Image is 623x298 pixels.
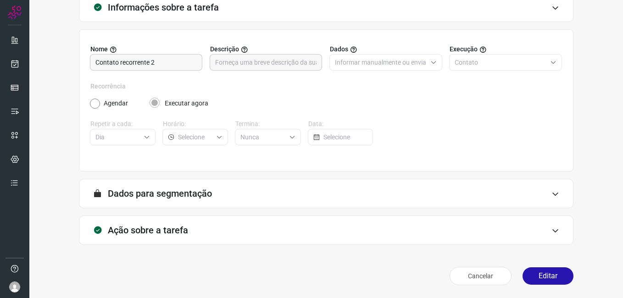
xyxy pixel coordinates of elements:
[108,188,212,199] h3: Dados para segmentação
[9,281,20,292] img: avatar-user-boy.jpg
[523,267,573,285] button: Editar
[330,44,348,54] span: Dados
[235,119,300,129] label: Termina:
[323,129,367,145] input: Selecione
[240,129,285,145] input: Selecione
[335,55,427,70] input: Selecione o tipo de envio
[215,55,317,70] input: Forneça uma breve descrição da sua tarefa.
[108,2,219,13] h3: Informações sobre a tarefa
[108,225,188,236] h3: Ação sobre a tarefa
[178,129,212,145] input: Selecione
[163,119,228,129] label: Horário:
[308,119,373,129] label: Data:
[90,119,156,129] label: Repetir a cada:
[90,82,562,91] label: Recorrência
[90,44,108,54] span: Nome
[104,99,128,108] label: Agendar
[455,55,546,70] input: Selecione o tipo de envio
[95,129,140,145] input: Selecione
[95,55,197,70] input: Digite o nome para a sua tarefa.
[8,6,22,19] img: Logo
[450,267,512,285] button: Cancelar
[450,44,478,54] span: Execução
[210,44,239,54] span: Descrição
[165,99,208,108] label: Executar agora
